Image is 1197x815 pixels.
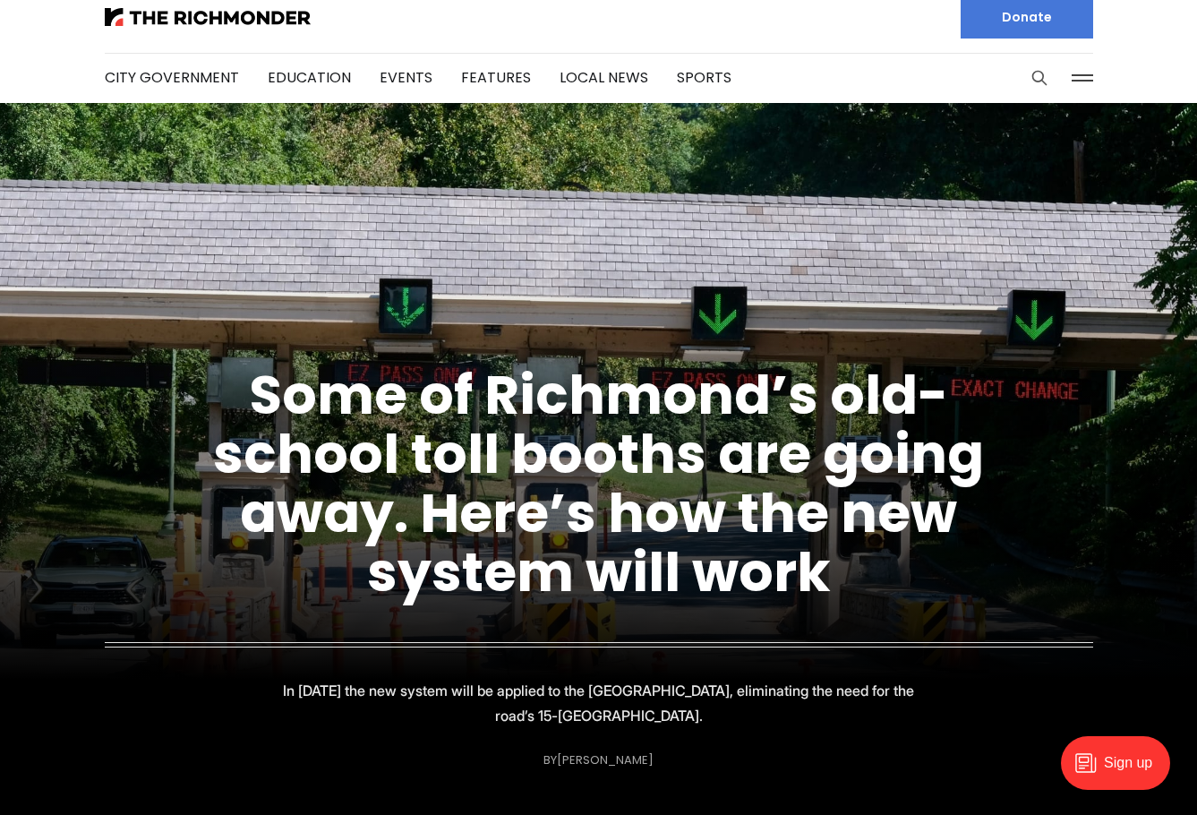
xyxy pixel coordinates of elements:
a: Education [268,67,351,88]
a: Sports [677,67,731,88]
img: The Richmonder [105,8,311,26]
a: [PERSON_NAME] [557,751,654,768]
a: Some of Richmond’s old-school toll booths are going away. Here’s how the new system will work [213,357,984,610]
button: Search this site [1026,64,1053,91]
a: City Government [105,67,239,88]
a: Events [380,67,432,88]
p: In [DATE] the new system will be applied to the [GEOGRAPHIC_DATA], eliminating the need for the r... [280,678,918,728]
iframe: portal-trigger [1046,727,1197,815]
div: By [543,753,654,767]
a: Features [461,67,531,88]
a: Local News [560,67,648,88]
